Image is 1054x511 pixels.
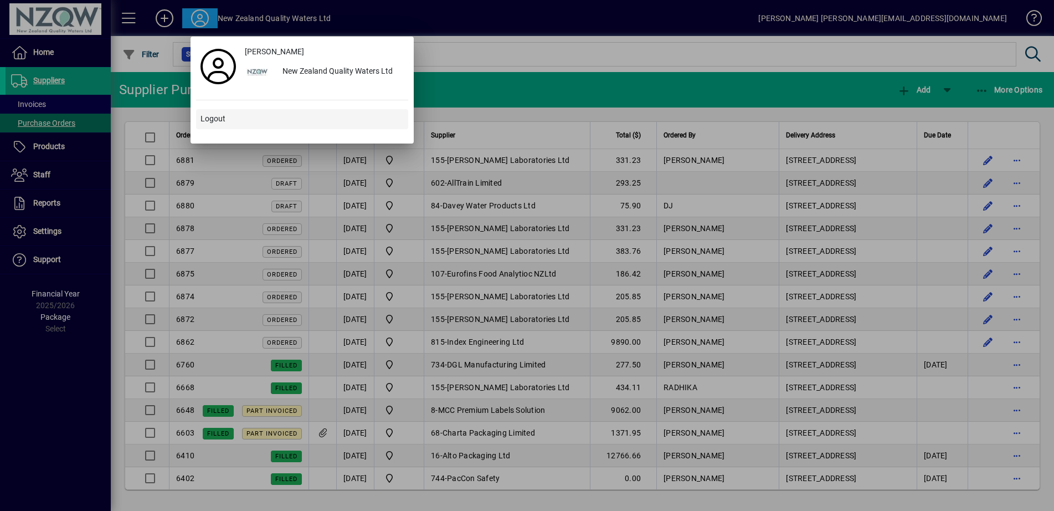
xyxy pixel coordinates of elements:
a: [PERSON_NAME] [240,42,408,62]
span: [PERSON_NAME] [245,46,304,58]
div: New Zealand Quality Waters Ltd [274,62,408,82]
button: Logout [196,109,408,129]
a: Profile [196,57,240,76]
button: New Zealand Quality Waters Ltd [240,62,408,82]
span: Logout [200,113,225,125]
